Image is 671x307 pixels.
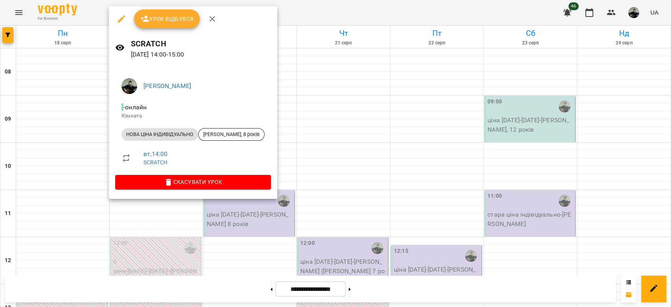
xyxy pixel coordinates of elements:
span: НОВА ЦІНА ІНДИВІДУАЛЬНО [121,131,198,138]
button: Скасувати Урок [115,175,271,189]
p: [DATE] 14:00 - 15:00 [131,50,271,59]
span: Скасувати Урок [121,177,265,187]
a: вт , 14:00 [143,150,167,158]
p: Кімната [121,112,265,120]
img: 7978d71d2a5e9c0688966f56c135e719.png [121,78,137,94]
h6: SCRATCH [131,38,271,50]
span: [PERSON_NAME], 8 років [199,131,264,138]
span: - онлайн [121,103,148,111]
button: Урок відбувся [134,9,200,28]
div: [PERSON_NAME], 8 років [198,128,265,141]
a: [PERSON_NAME] [143,82,191,90]
a: SCRATCH [143,159,167,165]
span: Урок відбувся [140,14,194,24]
